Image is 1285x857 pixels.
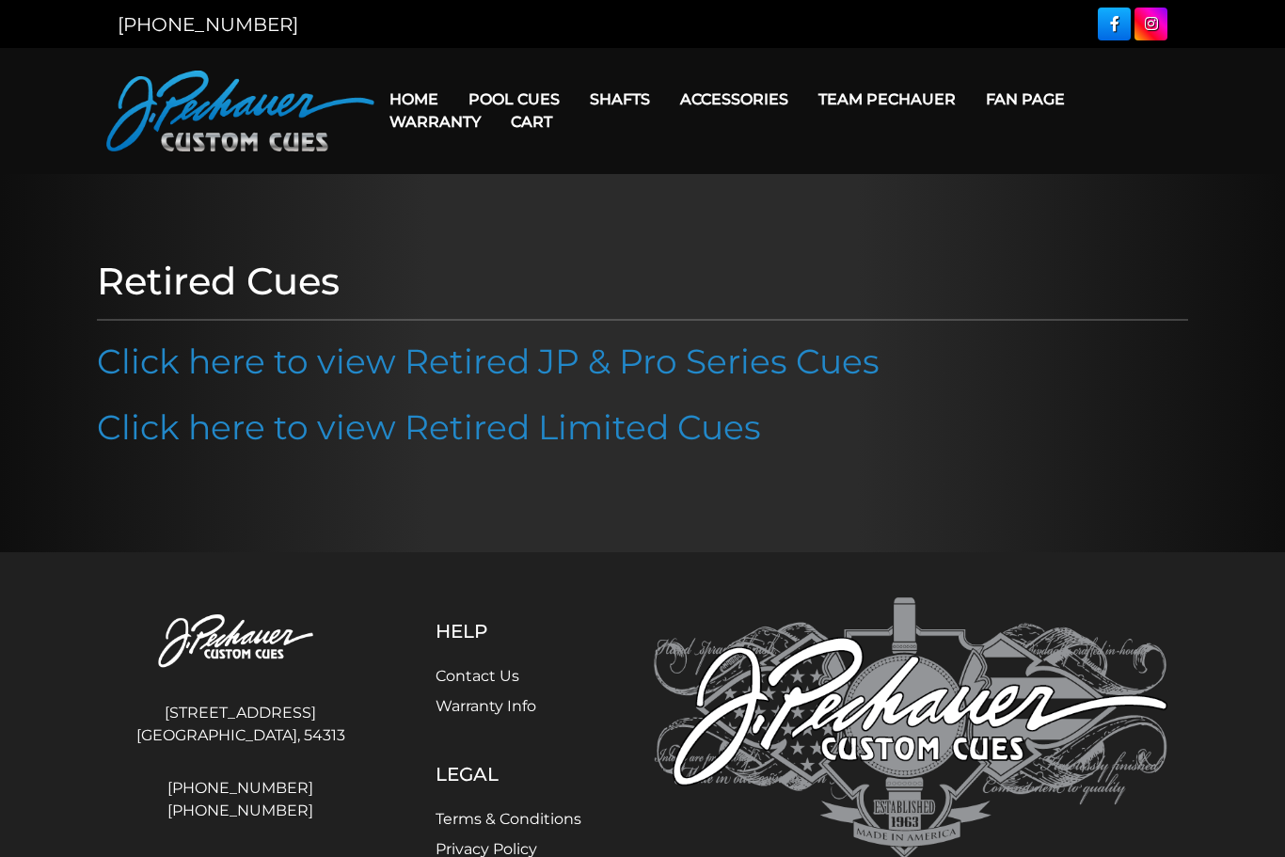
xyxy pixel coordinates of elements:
[803,75,971,123] a: Team Pechauer
[575,75,665,123] a: Shafts
[97,341,880,382] a: Click here to view Retired JP & Pro Series Cues
[118,694,363,754] address: [STREET_ADDRESS] [GEOGRAPHIC_DATA], 54313
[97,406,761,448] a: Click here to view Retired Limited Cues
[118,13,298,36] a: [PHONE_NUMBER]
[436,667,519,685] a: Contact Us
[971,75,1080,123] a: Fan Page
[374,75,453,123] a: Home
[496,98,567,146] a: Cart
[118,777,363,800] a: [PHONE_NUMBER]
[106,71,374,151] img: Pechauer Custom Cues
[118,597,363,687] img: Pechauer Custom Cues
[118,800,363,822] a: [PHONE_NUMBER]
[453,75,575,123] a: Pool Cues
[436,810,581,828] a: Terms & Conditions
[436,697,536,715] a: Warranty Info
[97,259,1188,304] h1: Retired Cues
[374,98,496,146] a: Warranty
[436,763,581,786] h5: Legal
[436,620,581,643] h5: Help
[665,75,803,123] a: Accessories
